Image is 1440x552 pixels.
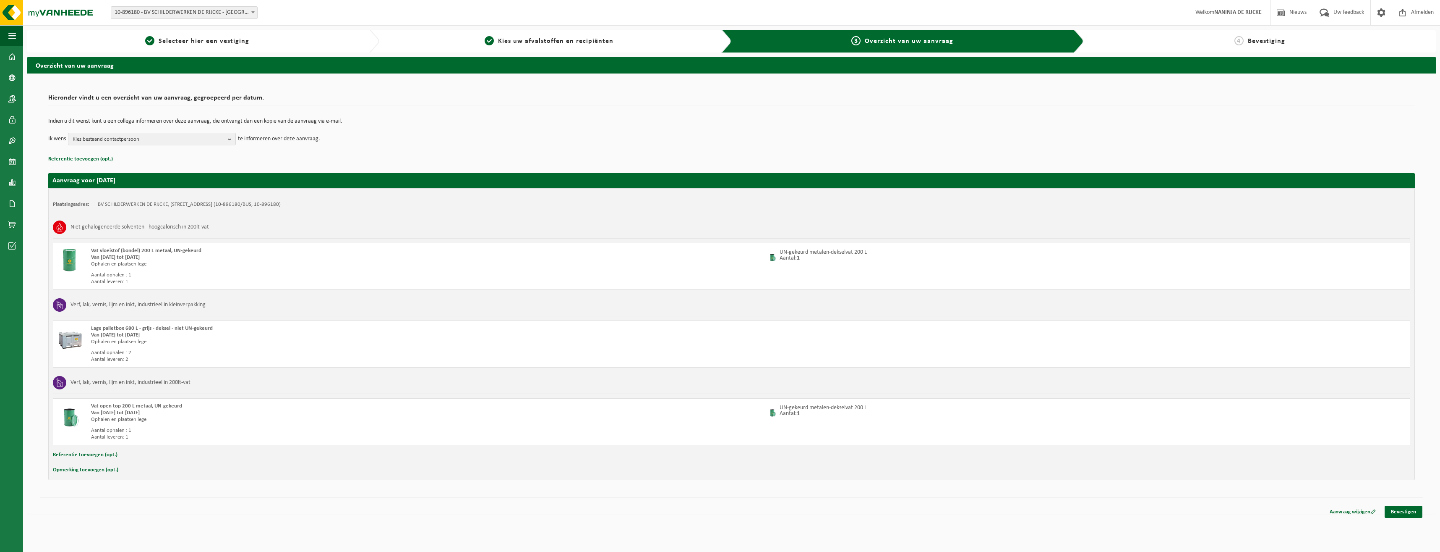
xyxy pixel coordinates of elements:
[73,133,224,146] span: Kies bestaand contactpersoon
[91,339,765,345] div: Ophalen en plaatsen lege
[91,427,765,434] div: Aantal ophalen : 1
[91,261,765,268] div: Ophalen en plaatsen lege
[159,38,249,45] span: Selecteer hier een vestiging
[797,255,800,261] strong: 1
[48,118,1415,124] p: Indien u dit wenst kunt u een collega informeren over deze aanvraag, die ontvangt dan een kopie v...
[91,356,765,363] div: Aantal leveren: 2
[57,325,83,350] img: PB-LB-0680-HPE-GY-11.png
[91,272,765,279] div: Aantal ophalen : 1
[1214,9,1262,16] strong: NANINJA DE RIJCKE
[48,133,66,145] p: Ik wens
[1385,506,1422,518] a: Bevestigen
[780,255,867,261] p: Aantal:
[780,405,867,411] p: UN-gekeurd metalen-dekselvat 200 L
[767,252,777,262] img: 01-000241
[48,154,113,165] button: Referentie toevoegen (opt.)
[145,36,154,45] span: 1
[865,38,953,45] span: Overzicht van uw aanvraag
[31,36,363,46] a: 1Selecteer hier een vestiging
[91,255,140,260] strong: Van [DATE] tot [DATE]
[1323,506,1382,518] a: Aanvraag wijzigen
[91,279,765,285] div: Aantal leveren: 1
[27,57,1436,73] h2: Overzicht van uw aanvraag
[52,177,115,184] strong: Aanvraag voor [DATE]
[91,410,140,415] strong: Van [DATE] tot [DATE]
[53,202,89,207] strong: Plaatsingsadres:
[53,449,117,460] button: Referentie toevoegen (opt.)
[98,201,281,208] td: BV SCHILDERWERKEN DE RIJCKE, [STREET_ADDRESS] (10-896180/BUS, 10-896180)
[383,36,715,46] a: 2Kies uw afvalstoffen en recipiënten
[68,133,236,145] button: Kies bestaand contactpersoon
[91,326,213,331] span: Lage palletbox 680 L - grijs - deksel - niet UN-gekeurd
[780,250,867,255] p: UN-gekeurd metalen-dekselvat 200 L
[70,221,209,234] h3: Niet gehalogeneerde solventen - hoogcalorisch in 200lt-vat
[48,95,1415,106] h2: Hieronder vindt u een overzicht van uw aanvraag, gegroepeerd per datum.
[851,36,861,45] span: 3
[485,36,494,45] span: 2
[91,248,201,253] span: Vat vloeistof (bondel) 200 L metaal, UN-gekeurd
[70,298,206,312] h3: Verf, lak, vernis, lijm en inkt, industrieel in kleinverpakking
[91,350,765,356] div: Aantal ophalen : 2
[91,434,765,441] div: Aantal leveren: 1
[780,411,867,417] p: Aantal:
[111,6,258,19] span: 10-896180 - BV SCHILDERWERKEN DE RIJCKE - DENDERMONDE
[53,465,118,476] button: Opmerking toevoegen (opt.)
[70,376,190,389] h3: Verf, lak, vernis, lijm en inkt, industrieel in 200lt-vat
[57,247,83,273] img: LP-LD-00200-MET-21.png
[57,403,83,428] img: PB-OT-0200-MET-00-02.png
[91,332,140,338] strong: Van [DATE] tot [DATE]
[498,38,613,45] span: Kies uw afvalstoffen en recipiënten
[238,133,320,145] p: te informeren over deze aanvraag.
[1248,38,1285,45] span: Bevestiging
[767,407,777,417] img: 01-000241
[1234,36,1244,45] span: 4
[91,416,765,423] div: Ophalen en plaatsen lege
[111,7,257,18] span: 10-896180 - BV SCHILDERWERKEN DE RIJCKE - DENDERMONDE
[797,410,800,417] strong: 1
[91,403,182,409] span: Vat open top 200 L metaal, UN-gekeurd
